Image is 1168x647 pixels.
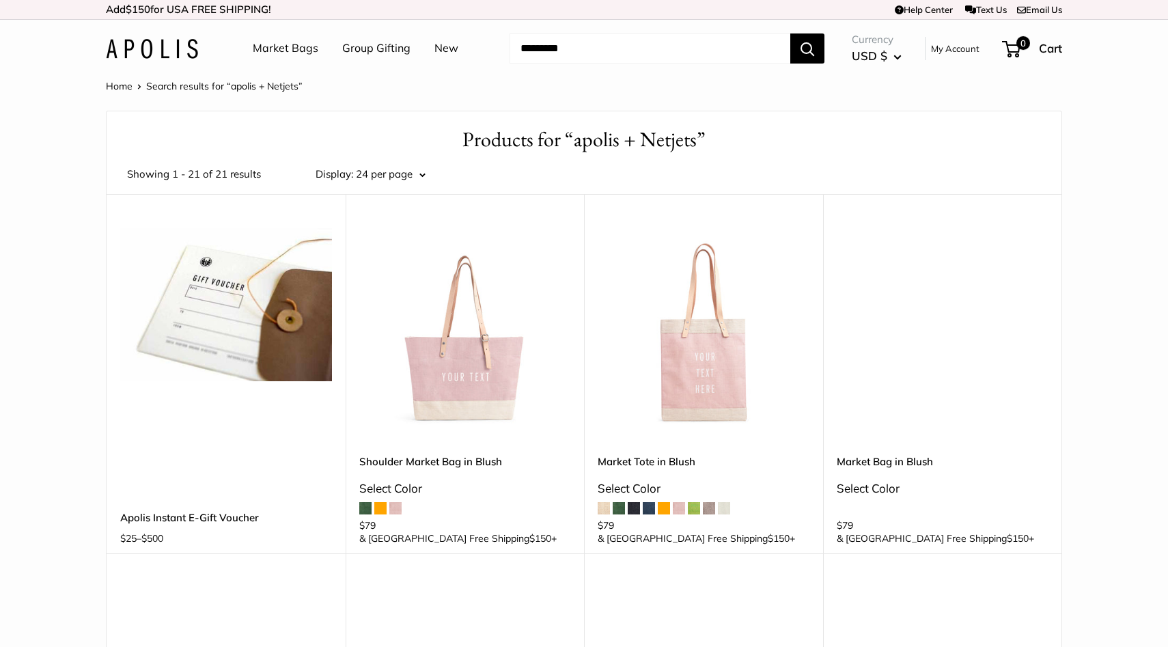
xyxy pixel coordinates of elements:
[126,3,150,16] span: $150
[127,165,261,184] span: Showing 1 - 21 of 21 results
[356,167,413,180] span: 24 per page
[359,454,571,469] a: Shoulder Market Bag in Blush
[1003,38,1062,59] a: 0 Cart
[120,510,332,525] a: Apolis Instant E-Gift Voucher
[965,4,1007,15] a: Text Us
[598,519,614,532] span: $79
[510,33,790,64] input: Search...
[895,4,953,15] a: Help Center
[120,532,137,545] span: $25
[837,228,1048,440] a: description_Our first Blush Market BagMarket Bag in Blush
[120,534,163,543] span: –
[837,478,1048,499] div: Select Color
[1016,36,1030,50] span: 0
[852,49,887,63] span: USD $
[316,165,353,184] label: Display:
[790,33,824,64] button: Search
[529,532,551,545] span: $150
[106,77,303,95] nav: Breadcrumb
[106,80,133,92] a: Home
[598,454,809,469] a: Market Tote in Blush
[106,39,198,59] img: Apolis
[120,228,332,381] a: Apolis Instant E-Gift VoucherApolis Instant E-Gift Voucher
[837,534,1034,543] span: & [GEOGRAPHIC_DATA] Free Shipping +
[359,519,376,532] span: $79
[253,38,318,59] a: Market Bags
[359,228,571,440] img: Shoulder Market Bag in Blush
[1017,4,1062,15] a: Email Us
[598,228,809,440] a: Market Tote in BlushMarket Tote in Blush
[598,478,809,499] div: Select Color
[598,228,809,440] img: Market Tote in Blush
[768,532,790,545] span: $150
[342,38,411,59] a: Group Gifting
[356,165,426,184] button: 24 per page
[141,532,163,545] span: $500
[146,80,303,92] span: Search results for “apolis + Netjets”
[120,228,332,381] img: Apolis Instant E-Gift Voucher
[598,534,795,543] span: & [GEOGRAPHIC_DATA] Free Shipping +
[359,534,557,543] span: & [GEOGRAPHIC_DATA] Free Shipping +
[837,454,1048,469] a: Market Bag in Blush
[837,519,853,532] span: $79
[1007,532,1029,545] span: $150
[852,45,902,67] button: USD $
[434,38,458,59] a: New
[1039,41,1062,55] span: Cart
[127,125,1041,154] h1: Products for “apolis + Netjets”
[359,228,571,440] a: Shoulder Market Bag in BlushShoulder Market Bag in Blush
[852,30,902,49] span: Currency
[931,40,979,57] a: My Account
[359,478,571,499] div: Select Color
